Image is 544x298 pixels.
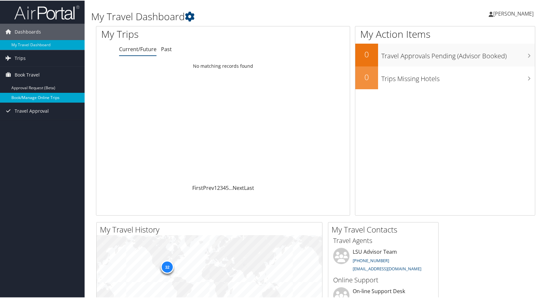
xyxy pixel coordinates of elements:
[381,48,535,60] h3: Travel Approvals Pending (Advisor Booked)
[330,247,437,274] li: LSU Advisor Team
[217,184,220,191] a: 2
[355,66,535,89] a: 0Trips Missing Hotels
[353,265,421,271] a: [EMAIL_ADDRESS][DOMAIN_NAME]
[233,184,244,191] a: Next
[226,184,229,191] a: 5
[161,260,174,273] div: 32
[381,70,535,83] h3: Trips Missing Hotels
[15,66,40,82] span: Book Travel
[203,184,214,191] a: Prev
[332,223,438,234] h2: My Travel Contacts
[353,257,389,263] a: [PHONE_NUMBER]
[355,43,535,66] a: 0Travel Approvals Pending (Advisor Booked)
[355,27,535,40] h1: My Action Items
[223,184,226,191] a: 4
[493,9,534,17] span: [PERSON_NAME]
[229,184,233,191] span: …
[101,27,239,40] h1: My Trips
[192,184,203,191] a: First
[14,4,79,20] img: airportal-logo.png
[220,184,223,191] a: 3
[333,235,433,245] h3: Travel Agents
[91,9,390,23] h1: My Travel Dashboard
[214,184,217,191] a: 1
[355,48,378,59] h2: 0
[15,102,49,119] span: Travel Approval
[15,23,41,39] span: Dashboards
[96,60,350,71] td: No matching records found
[355,71,378,82] h2: 0
[244,184,254,191] a: Last
[333,275,433,284] h3: Online Support
[161,45,172,52] a: Past
[119,45,156,52] a: Current/Future
[15,50,26,66] span: Trips
[100,223,322,234] h2: My Travel History
[489,3,540,23] a: [PERSON_NAME]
